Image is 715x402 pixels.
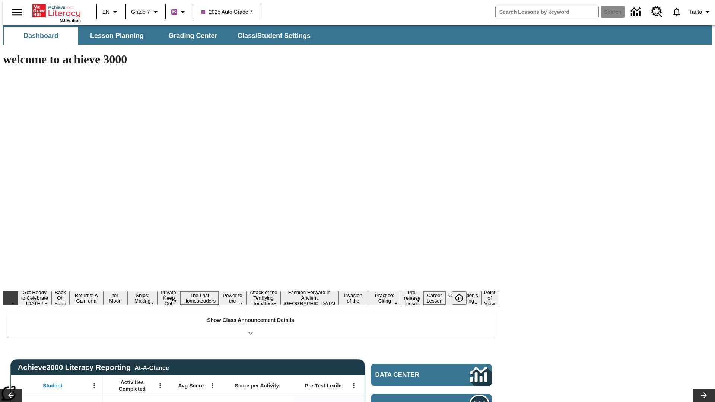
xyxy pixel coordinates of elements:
span: Student [43,382,62,389]
button: Slide 14 Career Lesson [423,291,445,305]
button: Slide 8 Solar Power to the People [219,286,247,310]
button: Boost Class color is purple. Change class color [168,5,190,19]
div: SubNavbar [3,27,317,45]
span: Data Center [375,371,445,379]
button: Open Menu [207,380,218,391]
button: Slide 16 Point of View [481,288,498,307]
span: Avg Score [178,382,204,389]
div: Show Class Announcement Details [7,312,495,338]
span: Activities Completed [108,379,157,392]
button: Open Menu [89,380,100,391]
button: Pause [452,291,467,305]
button: Slide 15 The Constitution's Balancing Act [445,286,481,310]
span: B [172,7,176,16]
button: Dashboard [4,27,78,45]
input: search field [496,6,598,18]
button: Slide 13 Pre-release lesson [401,288,423,307]
span: Achieve3000 Literacy Reporting [18,363,169,372]
button: Grading Center [156,27,230,45]
button: Open Menu [155,380,166,391]
h1: welcome to achieve 3000 [3,52,498,66]
span: Tauto [689,8,702,16]
button: Open Menu [348,380,359,391]
a: Data Center [371,364,492,386]
a: Resource Center, Will open in new tab [647,2,667,22]
span: Grade 7 [131,8,150,16]
div: At-A-Glance [134,363,169,371]
button: Class/Student Settings [232,27,317,45]
button: Slide 5 Cruise Ships: Making Waves [127,286,158,310]
a: Notifications [667,2,686,22]
button: Open side menu [6,1,28,23]
button: Grade: Grade 7, Select a grade [128,5,163,19]
button: Slide 3 Free Returns: A Gain or a Drain? [69,286,104,310]
button: Slide 7 The Last Homesteaders [180,291,219,305]
a: Data Center [626,2,647,22]
span: EN [102,8,109,16]
span: Pre-Test Lexile [305,382,342,389]
button: Slide 2 Back On Earth [51,288,69,307]
button: Slide 4 Time for Moon Rules? [104,286,127,310]
button: Lesson carousel, Next [693,389,715,402]
div: SubNavbar [3,25,712,45]
button: Slide 9 Attack of the Terrifying Tomatoes [247,288,280,307]
p: Show Class Announcement Details [207,316,294,324]
button: Profile/Settings [686,5,715,19]
span: NJ Edition [60,18,81,23]
button: Slide 1 Get Ready to Celebrate Juneteenth! [18,288,51,307]
button: Slide 10 Fashion Forward in Ancient Rome [280,288,338,307]
div: Pause [452,291,474,305]
div: Home [32,3,81,23]
span: 2025 Auto Grade 7 [201,8,253,16]
button: Slide 6 Private! Keep Out! [158,288,180,307]
button: Language: EN, Select a language [99,5,123,19]
button: Slide 12 Mixed Practice: Citing Evidence [368,286,401,310]
button: Slide 11 The Invasion of the Free CD [338,286,368,310]
a: Home [32,3,81,18]
span: Score per Activity [235,382,279,389]
button: Lesson Planning [80,27,154,45]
